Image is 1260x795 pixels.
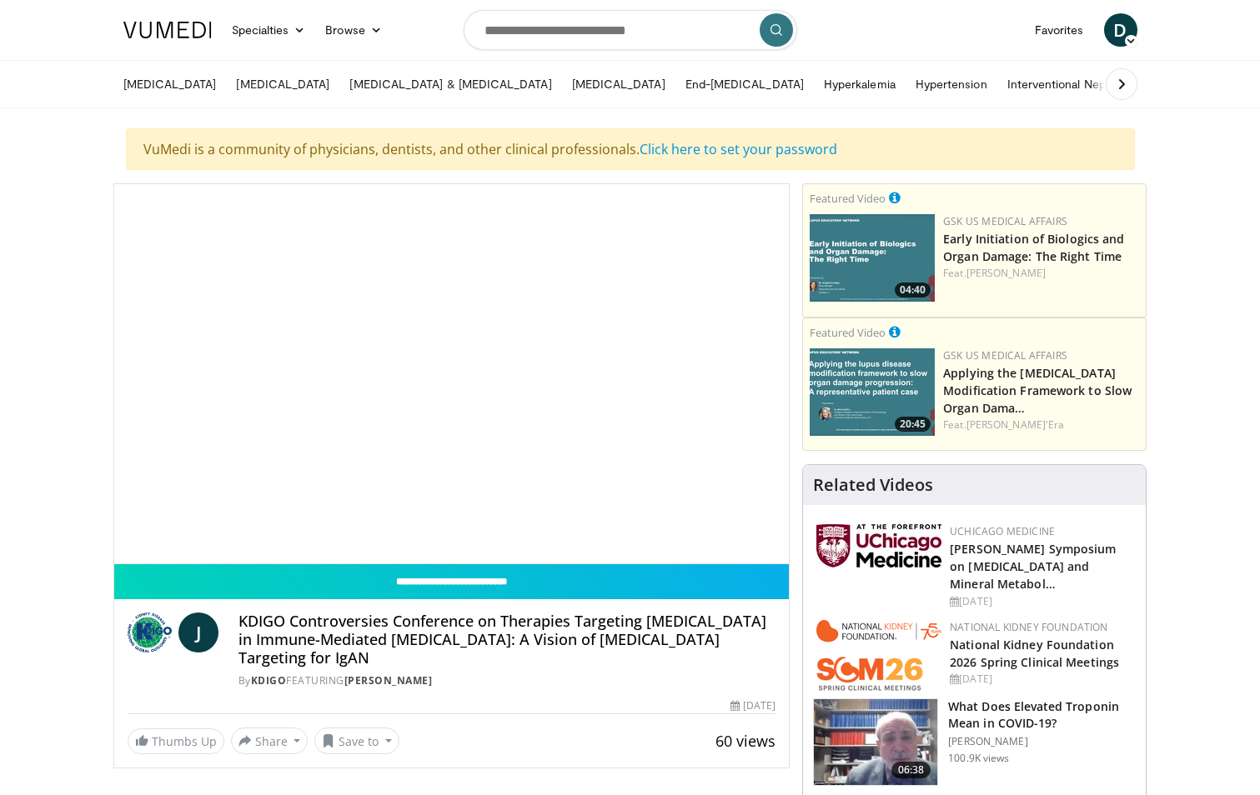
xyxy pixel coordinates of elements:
div: Feat. [943,417,1139,432]
h4: Related Videos [813,475,933,495]
p: 100.9K views [948,752,1009,765]
a: [PERSON_NAME] [966,266,1046,280]
a: UChicago Medicine [950,524,1055,538]
img: 79503c0a-d5ce-4e31-88bd-91ebf3c563fb.png.150x105_q85_autocrop_double_scale_upscale_version-0.2.png [816,620,941,691]
img: 98daf78a-1d22-4ebe-927e-10afe95ffd94.150x105_q85_crop-smart_upscale.jpg [814,699,937,786]
a: D [1104,13,1137,47]
img: 9b11da17-84cb-43c8-bb1f-86317c752f50.png.150x105_q85_crop-smart_upscale.jpg [810,348,935,436]
a: Hypertension [906,67,997,101]
h4: KDIGO Controversies Conference on Therapies Targeting [MEDICAL_DATA] in Immune-Mediated [MEDICAL_... [238,612,776,667]
a: [MEDICAL_DATA] [562,67,675,101]
a: KDIGO [251,673,287,687]
span: 60 views [715,731,776,751]
a: National Kidney Foundation 2026 Spring Clinical Meetings [950,637,1119,670]
a: Browse [315,13,392,47]
a: 20:45 [810,348,935,436]
span: 20:45 [895,417,931,432]
a: GSK US Medical Affairs [943,214,1067,228]
a: 06:38 What Does Elevated Troponin Mean in COVID-19? [PERSON_NAME] 100.9K views [813,698,1136,787]
a: National Kidney Foundation [950,620,1107,634]
h3: What Does Elevated Troponin Mean in COVID-19? [948,698,1136,732]
a: [PERSON_NAME]'Era [966,417,1065,432]
a: Favorites [1025,13,1094,47]
a: [MEDICAL_DATA] & [MEDICAL_DATA] [339,67,561,101]
p: [PERSON_NAME] [948,735,1136,748]
a: [MEDICAL_DATA] [113,67,227,101]
img: b4d418dc-94e0-46e0-a7ce-92c3a6187fbe.png.150x105_q85_crop-smart_upscale.jpg [810,214,935,302]
div: [DATE] [950,594,1132,609]
a: End-[MEDICAL_DATA] [675,67,814,101]
a: GSK US Medical Affairs [943,348,1067,362]
button: Save to [314,727,399,754]
a: Hyperkalemia [814,67,906,101]
input: Search topics, interventions [464,10,797,50]
a: Early Initiation of Biologics and Organ Damage: The Right Time [943,231,1124,264]
a: [PERSON_NAME] [344,673,433,687]
a: [MEDICAL_DATA] [226,67,339,101]
img: KDIGO [128,612,172,652]
a: Click here to set your password [640,140,837,158]
span: 06:38 [891,762,931,778]
div: By FEATURING [238,673,776,688]
small: Featured Video [810,325,886,340]
div: [DATE] [950,672,1132,687]
a: J [178,612,218,652]
small: Featured Video [810,191,886,206]
span: 04:40 [895,282,931,297]
a: Specialties [222,13,316,47]
a: [PERSON_NAME] Symposium on [MEDICAL_DATA] and Mineral Metabol… [950,541,1116,592]
a: Applying the [MEDICAL_DATA] Modification Framework to Slow Organ Dama… [943,365,1132,416]
button: Share [231,727,309,754]
div: VuMedi is a community of physicians, dentists, and other clinical professionals. [126,128,1135,170]
div: Feat. [943,266,1139,281]
div: [DATE] [730,698,776,713]
a: 04:40 [810,214,935,302]
video-js: Video Player [114,184,790,564]
a: Thumbs Up [128,728,224,754]
img: VuMedi Logo [123,22,212,38]
img: 5f87bdfb-7fdf-48f0-85f3-b6bcda6427bf.jpg.150x105_q85_autocrop_double_scale_upscale_version-0.2.jpg [816,524,941,567]
a: Interventional Nephrology [997,67,1156,101]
